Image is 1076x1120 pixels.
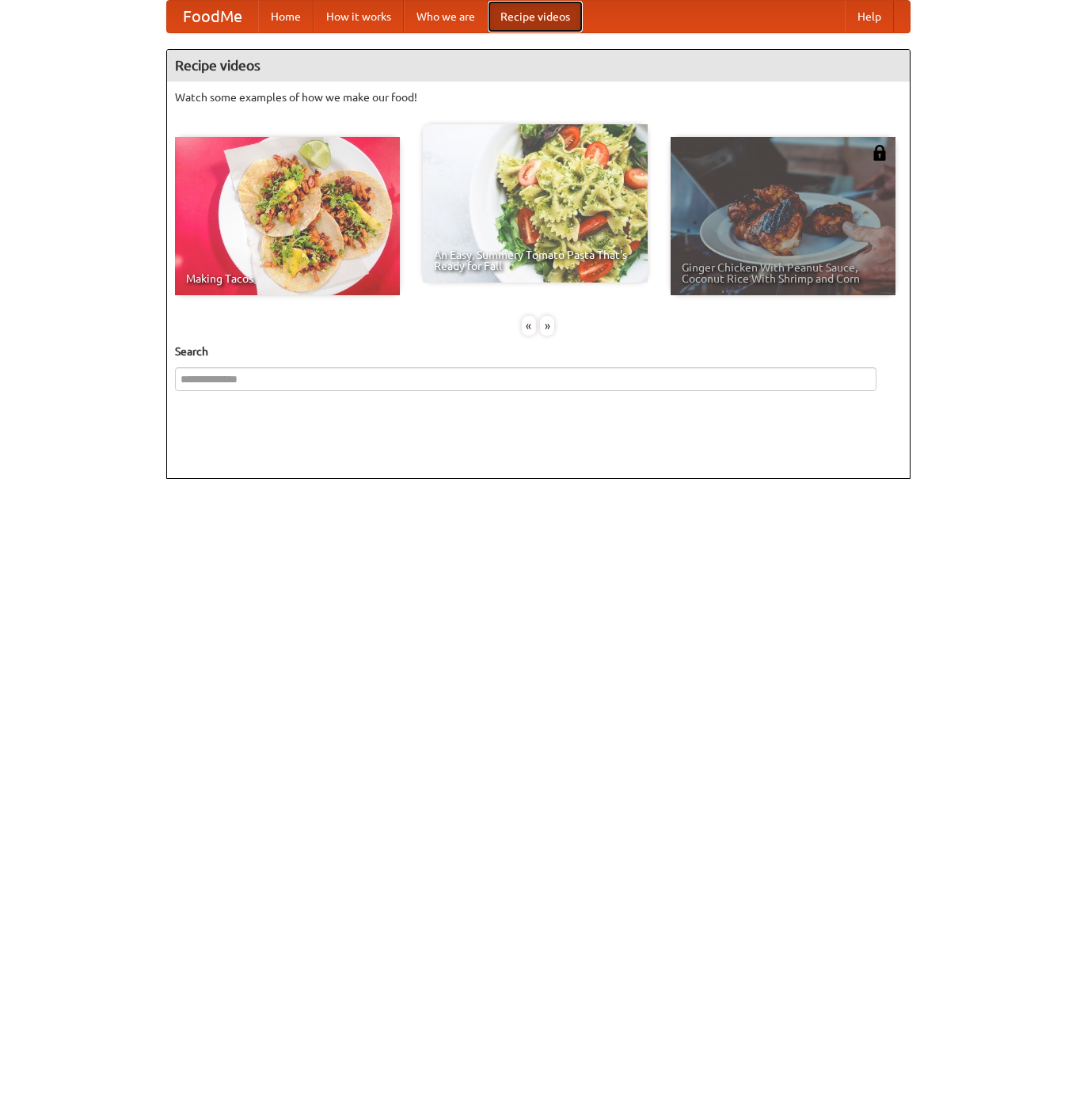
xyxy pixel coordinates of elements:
span: Making Tacos [186,273,389,284]
div: » [540,316,554,336]
h4: Recipe videos [167,50,910,82]
h5: Search [175,344,902,359]
img: 483408.png [872,145,888,161]
a: FoodMe [167,1,258,32]
a: Who we are [404,1,488,32]
a: How it works [314,1,404,32]
p: Watch some examples of how we make our food! [175,89,902,105]
a: Home [258,1,314,32]
a: Making Tacos [175,137,400,295]
span: An Easy, Summery Tomato Pasta That's Ready for Fall [434,249,637,271]
a: An Easy, Summery Tomato Pasta That's Ready for Fall [423,124,648,283]
div: « [522,316,536,336]
a: Help [845,1,894,32]
a: Recipe videos [488,1,583,32]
